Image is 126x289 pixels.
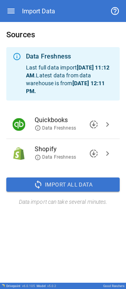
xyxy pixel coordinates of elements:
[33,180,43,189] span: sync
[13,118,25,131] img: Quickbooks
[89,149,98,158] span: downloading
[26,52,113,61] div: Data Freshness
[2,284,5,287] img: Drivepoint
[13,147,25,160] img: Shopify
[35,154,76,161] span: Data Freshness
[35,125,76,132] span: Data Freshness
[6,198,120,207] h6: Data import can take several minutes.
[45,180,93,190] span: Import All Data
[89,120,98,129] span: downloading
[35,115,101,125] span: Quickbooks
[35,144,101,154] span: Shopify
[26,80,105,94] b: [DATE] 12:11 PM .
[6,177,120,192] button: Import All Data
[6,284,35,288] div: Drivepoint
[26,64,109,79] b: [DATE] 11:12 AM
[103,149,112,158] span: chevron_right
[22,284,35,288] span: v 6.0.105
[6,28,120,41] h6: Sources
[103,284,124,288] div: Good Ranchers
[103,120,112,129] span: chevron_right
[37,284,56,288] div: Model
[26,64,113,95] p: Last full data import . Latest data from data warehouse is from
[47,284,56,288] span: v 5.0.2
[22,7,55,15] div: Import Data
